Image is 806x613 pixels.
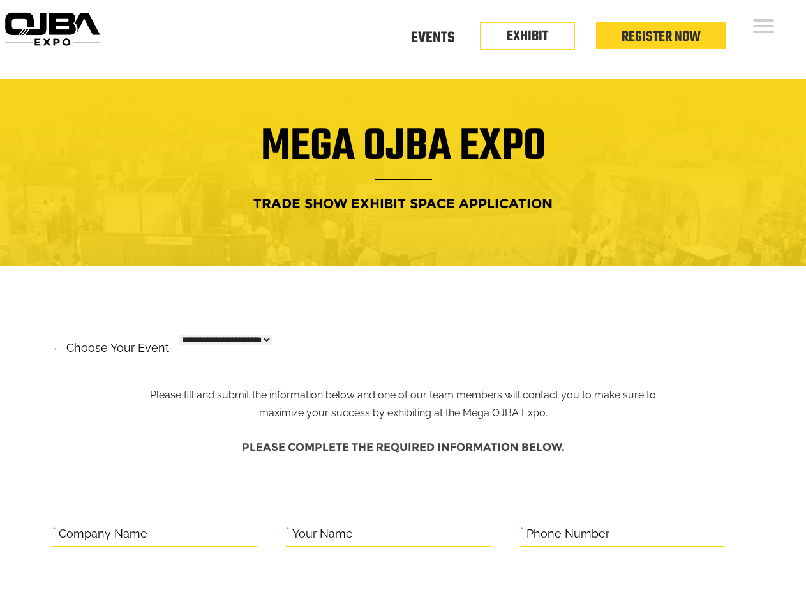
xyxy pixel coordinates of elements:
label: Phone Number [526,524,609,544]
label: Choose your event [59,330,169,358]
label: Company Name [59,524,147,544]
p: Please fill and submit the information below and one of our team members will contact you to make... [140,337,666,423]
h1: Mega OJBA Expo [10,129,796,180]
h4: Please complete the required information below. [52,435,754,460]
a: EXHIBIT [507,26,548,47]
h4: Trade Show Exhibit Space Application [10,192,796,215]
a: Register Now [622,26,701,48]
label: Your Name [292,524,353,544]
